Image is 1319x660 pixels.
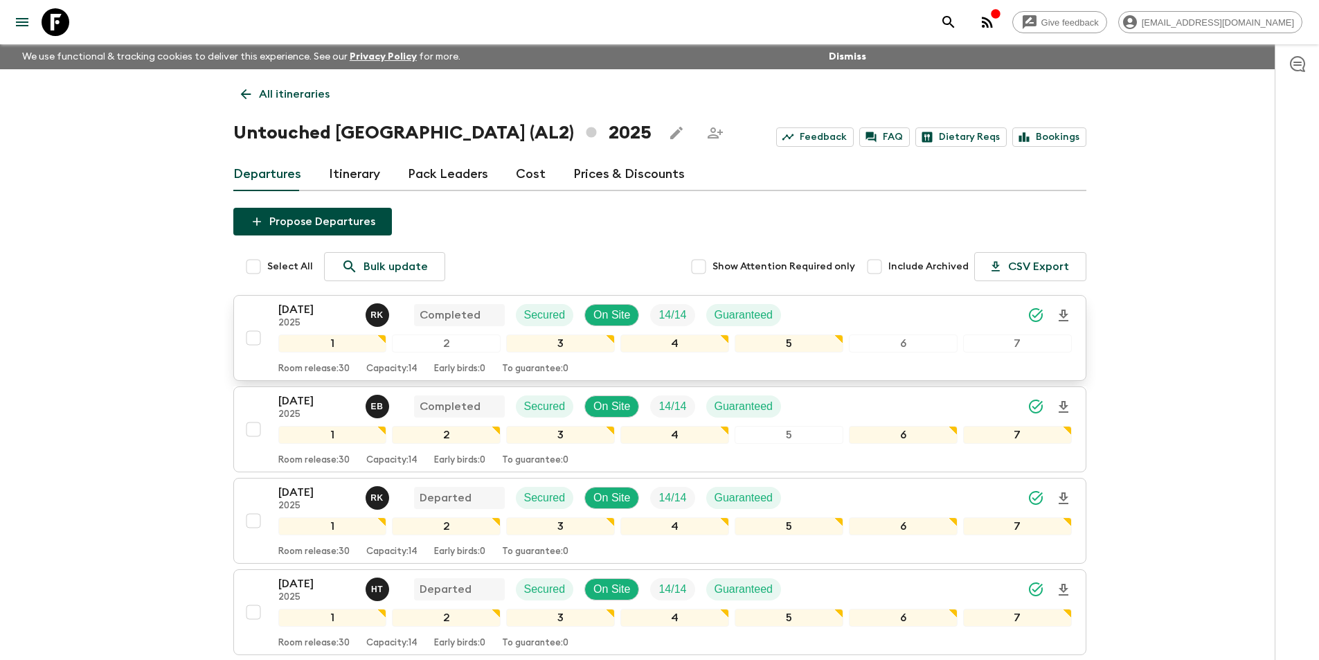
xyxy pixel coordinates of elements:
[506,335,615,353] div: 3
[420,398,481,415] p: Completed
[1028,490,1044,506] svg: Synced Successfully
[278,301,355,318] p: [DATE]
[516,395,574,418] div: Secured
[506,517,615,535] div: 3
[233,208,392,235] button: Propose Departures
[278,364,350,375] p: Room release: 30
[776,127,854,147] a: Feedback
[593,398,630,415] p: On Site
[516,158,546,191] a: Cost
[935,8,962,36] button: search adventures
[849,517,958,535] div: 6
[712,260,855,274] span: Show Attention Required only
[502,638,568,649] p: To guarantee: 0
[593,490,630,506] p: On Site
[1055,307,1072,324] svg: Download Onboarding
[888,260,969,274] span: Include Archived
[278,455,350,466] p: Room release: 30
[1034,17,1106,28] span: Give feedback
[1028,307,1044,323] svg: Synced Successfully
[366,307,392,319] span: Robert Kaca
[849,335,958,353] div: 6
[650,395,694,418] div: Trip Fill
[278,592,355,603] p: 2025
[506,426,615,444] div: 3
[516,487,574,509] div: Secured
[434,364,485,375] p: Early birds: 0
[593,307,630,323] p: On Site
[963,517,1072,535] div: 7
[1055,490,1072,507] svg: Download Onboarding
[915,127,1007,147] a: Dietary Reqs
[233,386,1086,472] button: [DATE]2025Erild BallaCompletedSecuredOn SiteTrip FillGuaranteed1234567Room release:30Capacity:14E...
[1055,399,1072,416] svg: Download Onboarding
[278,501,355,512] p: 2025
[584,578,639,600] div: On Site
[1028,398,1044,415] svg: Synced Successfully
[524,581,566,598] p: Secured
[573,158,685,191] a: Prices & Discounts
[278,393,355,409] p: [DATE]
[8,8,36,36] button: menu
[502,455,568,466] p: To guarantee: 0
[620,517,729,535] div: 4
[259,86,330,102] p: All itineraries
[233,80,337,108] a: All itineraries
[593,581,630,598] p: On Site
[366,490,392,501] span: Robert Kaca
[366,638,418,649] p: Capacity: 14
[516,304,574,326] div: Secured
[366,582,392,593] span: Heldi Turhani
[392,517,501,535] div: 2
[650,578,694,600] div: Trip Fill
[1028,581,1044,598] svg: Synced Successfully
[434,455,485,466] p: Early birds: 0
[735,609,843,627] div: 5
[650,304,694,326] div: Trip Fill
[278,409,355,420] p: 2025
[1118,11,1302,33] div: [EMAIL_ADDRESS][DOMAIN_NAME]
[233,478,1086,564] button: [DATE]2025Robert KacaDepartedSecuredOn SiteTrip FillGuaranteed1234567Room release:30Capacity:14Ea...
[233,119,652,147] h1: Untouched [GEOGRAPHIC_DATA] (AL2) 2025
[267,260,313,274] span: Select All
[324,252,445,281] a: Bulk update
[658,307,686,323] p: 14 / 14
[524,490,566,506] p: Secured
[658,398,686,415] p: 14 / 14
[650,487,694,509] div: Trip Fill
[366,364,418,375] p: Capacity: 14
[735,335,843,353] div: 5
[701,119,729,147] span: Share this itinerary
[584,395,639,418] div: On Site
[366,546,418,558] p: Capacity: 14
[658,581,686,598] p: 14 / 14
[233,295,1086,381] button: [DATE]2025Robert KacaCompletedSecuredOn SiteTrip FillGuaranteed1234567Room release:30Capacity:14E...
[1055,582,1072,598] svg: Download Onboarding
[420,581,472,598] p: Departed
[1012,127,1086,147] a: Bookings
[233,569,1086,655] button: [DATE]2025Heldi TurhaniDepartedSecuredOn SiteTrip FillGuaranteed1234567Room release:30Capacity:14...
[364,258,428,275] p: Bulk update
[963,335,1072,353] div: 7
[329,158,380,191] a: Itinerary
[825,47,870,66] button: Dismiss
[366,399,392,410] span: Erild Balla
[715,490,773,506] p: Guaranteed
[715,398,773,415] p: Guaranteed
[849,426,958,444] div: 6
[974,252,1086,281] button: CSV Export
[1012,11,1107,33] a: Give feedback
[278,426,387,444] div: 1
[392,426,501,444] div: 2
[434,546,485,558] p: Early birds: 0
[715,581,773,598] p: Guaranteed
[620,335,729,353] div: 4
[420,307,481,323] p: Completed
[963,609,1072,627] div: 7
[524,398,566,415] p: Secured
[859,127,910,147] a: FAQ
[392,609,501,627] div: 2
[17,44,466,69] p: We use functional & tracking cookies to deliver this experience. See our for more.
[584,487,639,509] div: On Site
[516,578,574,600] div: Secured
